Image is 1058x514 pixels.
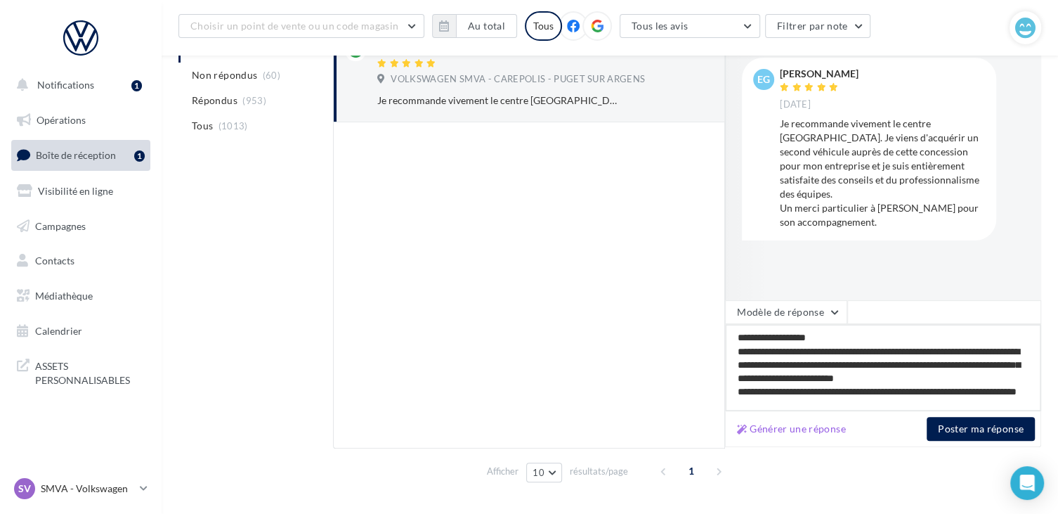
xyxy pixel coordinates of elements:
[35,290,93,302] span: Médiathèque
[680,460,703,482] span: 1
[37,114,86,126] span: Opérations
[8,70,148,100] button: Notifications 1
[432,14,517,38] button: Au total
[263,70,280,81] span: (60)
[620,14,760,38] button: Tous les avis
[8,140,153,170] a: Boîte de réception1
[36,149,116,161] span: Boîte de réception
[178,14,424,38] button: Choisir un point de vente ou un code magasin
[456,14,517,38] button: Au total
[190,20,398,32] span: Choisir un point de vente ou un code magasin
[526,463,562,482] button: 10
[765,14,871,38] button: Filtrer par note
[8,351,153,392] a: ASSETS PERSONNALISABLES
[8,281,153,311] a: Médiathèque
[725,300,847,324] button: Modèle de réponse
[487,465,518,478] span: Afficher
[780,117,985,229] div: Je recommande vivement le centre [GEOGRAPHIC_DATA]. Je viens d'acquérir un second véhicule auprès...
[35,356,145,387] span: ASSETS PERSONNALISABLES
[242,95,266,106] span: (953)
[8,176,153,206] a: Visibilité en ligne
[8,246,153,276] a: Contacts
[533,467,544,478] span: 10
[927,417,1035,441] button: Poster ma réponse
[37,79,94,91] span: Notifications
[757,72,770,86] span: EG
[377,94,621,108] div: Je recommande vivement le centre [GEOGRAPHIC_DATA]. Je viens d'acquérir un second véhicule auprès...
[8,105,153,135] a: Opérations
[35,325,82,337] span: Calendrier
[38,185,113,197] span: Visibilité en ligne
[570,465,628,478] span: résultats/page
[35,219,86,231] span: Campagnes
[731,420,851,437] button: Générer une réponse
[192,119,213,133] span: Tous
[131,80,142,91] div: 1
[11,475,150,502] a: SV SMVA - Volkswagen
[218,120,248,131] span: (1013)
[780,98,811,111] span: [DATE]
[8,316,153,346] a: Calendrier
[192,68,257,82] span: Non répondus
[35,255,74,266] span: Contacts
[525,11,562,41] div: Tous
[632,20,688,32] span: Tous les avis
[1010,466,1044,500] div: Open Intercom Messenger
[41,482,134,496] p: SMVA - Volkswagen
[391,73,645,86] span: VOLKSWAGEN SMVA - CAREPOLIS - PUGET SUR ARGENS
[8,212,153,241] a: Campagnes
[192,94,237,108] span: Répondus
[780,69,858,79] div: [PERSON_NAME]
[134,150,145,162] div: 1
[18,482,31,496] span: SV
